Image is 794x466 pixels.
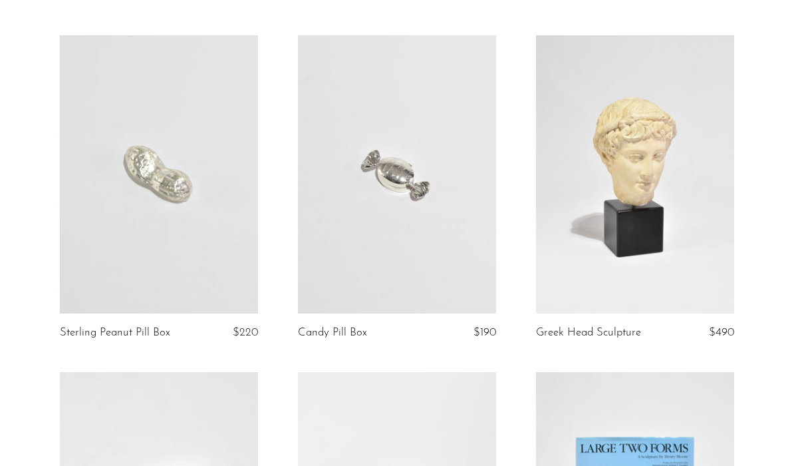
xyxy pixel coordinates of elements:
[60,327,170,339] a: Sterling Peanut Pill Box
[536,327,641,339] a: Greek Head Sculpture
[473,327,496,338] span: $190
[709,327,734,338] span: $490
[298,327,367,339] a: Candy Pill Box
[233,327,258,338] span: $220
